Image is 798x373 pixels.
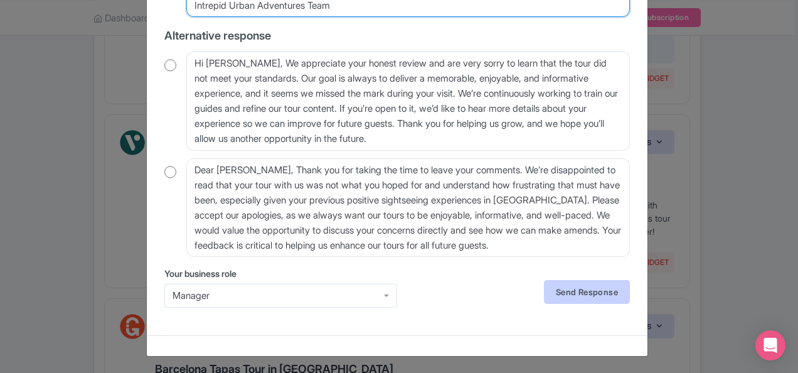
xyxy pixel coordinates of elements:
[186,158,630,257] textarea: Dear [PERSON_NAME], Thank you for taking the time to leave your comments. We’re disappointed to r...
[173,290,389,301] div: Manager
[186,51,630,150] textarea: Hi [PERSON_NAME], We appreciate your honest review and are very sorry to learn that the tour did ...
[164,268,237,279] span: Your business role
[164,29,271,42] span: Alternative response
[755,330,785,360] div: Open Intercom Messenger
[544,280,630,304] a: Send Response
